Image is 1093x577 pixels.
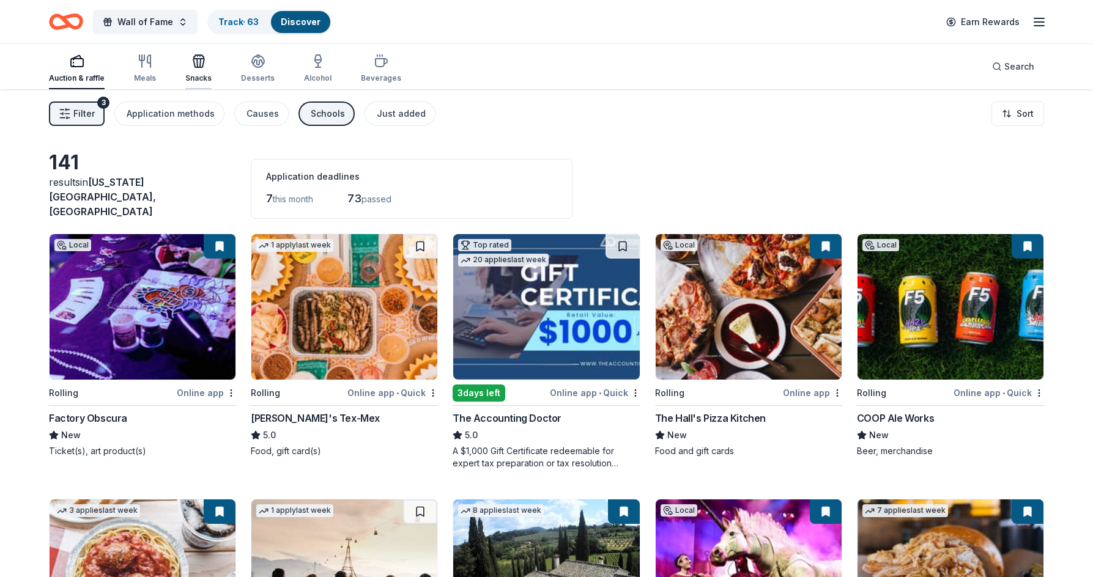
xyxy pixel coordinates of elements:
div: Auction & raffle [49,73,105,83]
div: results [49,175,236,219]
a: Image for The Accounting DoctorTop rated20 applieslast week3days leftOnline app•QuickThe Accounti... [453,233,640,469]
span: Search [1004,59,1034,74]
a: Earn Rewards [939,11,1027,33]
div: 3 [97,97,109,109]
a: Image for Factory ObscuraLocalRollingOnline appFactory ObscuraNewTicket(s), art product(s) [49,233,236,457]
div: Local [862,239,899,251]
span: 5.0 [263,428,276,443]
div: Top rated [458,239,511,251]
button: Just added [365,101,435,126]
img: Image for The Hall's Pizza Kitchen [656,234,842,380]
a: Track· 63 [218,17,259,27]
div: Online app Quick [550,385,640,400]
button: Schools [298,101,355,126]
span: in [49,176,156,218]
img: Image for The Accounting Doctor [453,234,639,380]
span: • [599,388,601,398]
div: Snacks [185,73,212,83]
div: Rolling [49,386,78,400]
div: The Hall's Pizza Kitchen [655,411,766,425]
div: Food and gift cards [655,445,842,457]
button: Desserts [241,49,275,89]
button: Sort [991,101,1044,126]
span: Wall of Fame [117,15,173,29]
button: Wall of Fame [93,10,198,34]
span: New [61,428,81,443]
div: Local [54,239,91,251]
div: Beer, merchandise [857,445,1044,457]
button: Filter3 [49,101,105,126]
div: Rolling [655,386,684,400]
span: • [1002,388,1005,398]
span: [US_STATE][GEOGRAPHIC_DATA], [GEOGRAPHIC_DATA] [49,176,156,218]
span: Sort [1017,106,1034,121]
div: [PERSON_NAME]'s Tex-Mex [251,411,380,425]
div: 7 applies last week [862,504,948,517]
button: Auction & raffle [49,49,105,89]
button: Track· 63Discover [207,10,332,34]
div: Just added [377,106,426,121]
div: Causes [246,106,279,121]
div: Food, gift card(s) [251,445,438,457]
div: Schools [311,106,345,121]
a: Discover [281,17,320,27]
div: Rolling [857,386,886,400]
span: 7 [266,192,273,205]
div: 20 applies last week [458,254,549,266]
button: Snacks [185,49,212,89]
div: 1 apply last week [256,504,333,517]
button: Causes [234,101,289,126]
div: Meals [134,73,156,83]
div: A $1,000 Gift Certificate redeemable for expert tax preparation or tax resolution services—recipi... [453,445,640,469]
div: 141 [49,150,236,175]
button: Meals [134,49,156,89]
a: Image for The Hall's Pizza Kitchen LocalRollingOnline appThe Hall's Pizza KitchenNewFood and gift... [655,233,842,457]
div: 3 days left [453,384,505,402]
div: The Accounting Doctor [453,411,561,425]
div: Beverages [361,73,401,83]
a: Home [49,7,83,36]
div: 3 applies last week [54,504,140,517]
div: 1 apply last week [256,239,333,252]
a: Image for Chuy's Tex-Mex1 applylast weekRollingOnline app•Quick[PERSON_NAME]'s Tex-Mex5.0Food, gi... [251,233,438,457]
div: Local [661,239,697,251]
button: Application methods [114,101,224,126]
img: Image for COOP Ale Works [858,234,1043,380]
div: 8 applies last week [458,504,544,517]
span: passed [361,194,391,204]
div: Online app Quick [347,385,438,400]
span: 73 [347,192,361,205]
div: Application methods [127,106,215,121]
button: Search [982,54,1044,79]
div: Online app [177,385,236,400]
div: Application deadlines [266,169,557,184]
span: Filter [73,106,95,121]
div: Online app [783,385,842,400]
span: New [869,428,889,443]
span: 5.0 [465,428,478,443]
div: Desserts [241,73,275,83]
span: this month [273,194,313,204]
span: • [396,388,399,398]
button: Alcohol [304,49,332,89]
div: Rolling [251,386,280,400]
div: Local [661,504,697,516]
span: New [667,428,687,443]
a: Image for COOP Ale WorksLocalRollingOnline app•QuickCOOP Ale WorksNewBeer, merchandise [857,233,1044,457]
div: Factory Obscura [49,411,127,425]
div: Ticket(s), art product(s) [49,445,236,457]
img: Image for Chuy's Tex-Mex [251,234,437,380]
button: Beverages [361,49,401,89]
div: COOP Ale Works [857,411,934,425]
div: Alcohol [304,73,332,83]
div: Online app Quick [954,385,1044,400]
img: Image for Factory Obscura [50,234,235,380]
